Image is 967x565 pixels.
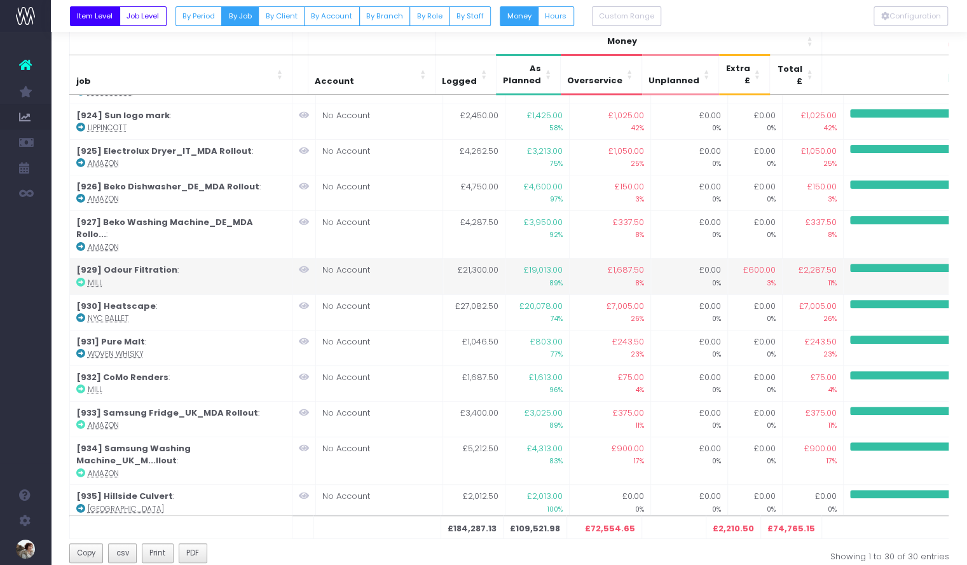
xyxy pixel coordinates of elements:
[576,419,644,431] small: 11%
[512,419,563,431] small: 89%
[88,385,102,395] abbr: Mill
[657,121,721,133] small: 0%
[76,264,177,276] strong: [929] Odour Filtration
[435,55,496,94] th: Logged: Activate to sort: Activate to sort: Activate to sort: Activate to sort
[769,55,822,94] th: Total &pound;: Activate to sort: Activate to sort: Activate to sort: Activate to sort
[657,312,721,324] small: 0%
[442,210,505,259] td: £4,287.50
[874,6,948,26] button: Configuration
[734,419,776,431] small: 0%
[69,104,292,139] td: :
[618,371,644,384] span: £75.00
[699,300,721,313] span: £0.00
[789,193,837,205] small: 3%
[608,145,644,158] span: £1,050.00
[441,515,504,539] th: £184,287.13
[799,264,837,276] span: £2,287.50
[799,300,837,313] span: £7,005.00
[811,371,837,384] span: £75.00
[315,365,442,401] td: No Account
[576,276,644,289] small: 8%
[754,180,776,193] span: £0.00
[657,157,721,169] small: 0%
[615,180,644,193] span: £150.00
[76,490,173,502] strong: [935] Hillside Culvert
[805,336,837,348] span: £243.50
[734,503,776,515] small: 0%
[699,371,721,384] span: £0.00
[76,180,259,193] strong: [926] Beko Dishwasher_DE_MDA Rollout
[576,157,644,169] small: 25%
[734,121,776,133] small: 0%
[442,139,505,175] td: £4,262.50
[699,407,721,419] span: £0.00
[116,547,129,559] span: csv
[657,503,721,515] small: 0%
[530,336,563,348] span: £803.00
[76,371,168,383] strong: [932] CoMo Renders
[527,145,563,158] span: £3,213.00
[88,313,129,323] abbr: NYC Ballet
[142,543,174,564] button: Print
[807,180,837,193] span: £150.00
[524,180,563,193] span: £4,600.00
[718,55,769,94] th: Extra &pound;: Activate to sort: Activate to sort: Activate to sort: Activate to sort
[175,6,223,26] button: By Period
[734,157,776,169] small: 0%
[754,336,776,348] span: £0.00
[69,437,292,485] td: :
[77,547,95,559] span: Copy
[806,407,837,419] span: £375.00
[576,121,644,133] small: 42%
[699,264,721,276] span: £0.00
[69,210,292,259] td: :
[622,490,644,503] span: £0.00
[315,139,442,175] td: No Account
[304,6,360,26] button: By Account
[612,442,644,455] span: £900.00
[16,540,35,559] img: images/default_profile_image.png
[699,145,721,158] span: £0.00
[524,264,563,276] span: £19,013.00
[315,210,442,259] td: No Account
[69,485,292,521] td: :
[576,503,644,515] small: 0%
[409,6,449,26] button: By Role
[699,490,721,503] span: £0.00
[801,145,837,158] span: £1,050.00
[69,543,104,564] button: Copy
[512,312,563,324] small: 74%
[315,175,442,210] td: No Account
[576,454,644,466] small: 17%
[442,330,505,365] td: £1,046.50
[120,6,167,26] button: Job Level
[504,515,567,539] th: £109,521.98
[512,503,563,515] small: 100%
[88,123,127,133] abbr: Lippincott
[613,407,644,419] span: £375.00
[789,454,837,466] small: 17%
[699,109,721,122] span: £0.00
[442,75,477,88] span: Logged
[493,6,574,26] div: Small button group
[512,276,563,289] small: 89%
[76,145,252,157] strong: [925] Electrolux Dryer_IT_MDA Rollout
[754,442,776,455] span: £0.00
[512,383,563,395] small: 96%
[754,490,776,503] span: £0.00
[538,6,574,26] button: Hours
[519,300,563,313] span: £20,078.00
[69,175,292,210] td: :
[88,349,144,359] abbr: Woven Whisky
[874,6,948,26] div: Vertical button group
[512,157,563,169] small: 75%
[88,242,119,252] abbr: Amazon
[754,145,776,158] span: £0.00
[734,193,776,205] small: 0%
[576,348,644,360] small: 23%
[754,216,776,229] span: £0.00
[789,276,837,289] small: 11%
[754,371,776,384] span: £0.00
[657,228,721,240] small: 0%
[69,139,292,175] td: :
